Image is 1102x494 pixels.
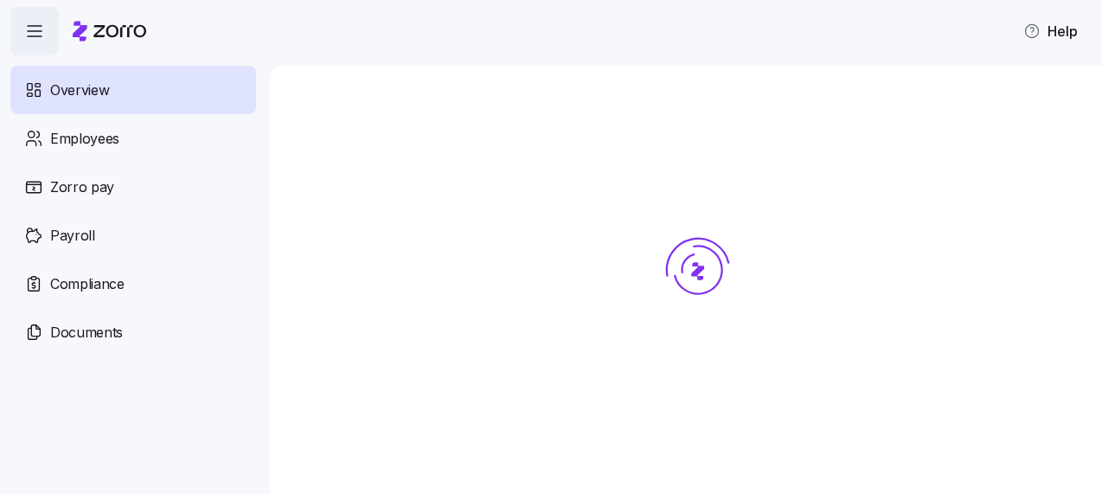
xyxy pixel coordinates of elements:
[10,66,256,114] a: Overview
[1009,14,1092,48] button: Help
[10,260,256,308] a: Compliance
[50,273,125,295] span: Compliance
[50,80,109,101] span: Overview
[50,225,95,247] span: Payroll
[50,128,119,150] span: Employees
[10,308,256,356] a: Documents
[10,114,256,163] a: Employees
[50,322,123,343] span: Documents
[10,211,256,260] a: Payroll
[1023,21,1078,42] span: Help
[50,176,114,198] span: Zorro pay
[10,163,256,211] a: Zorro pay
